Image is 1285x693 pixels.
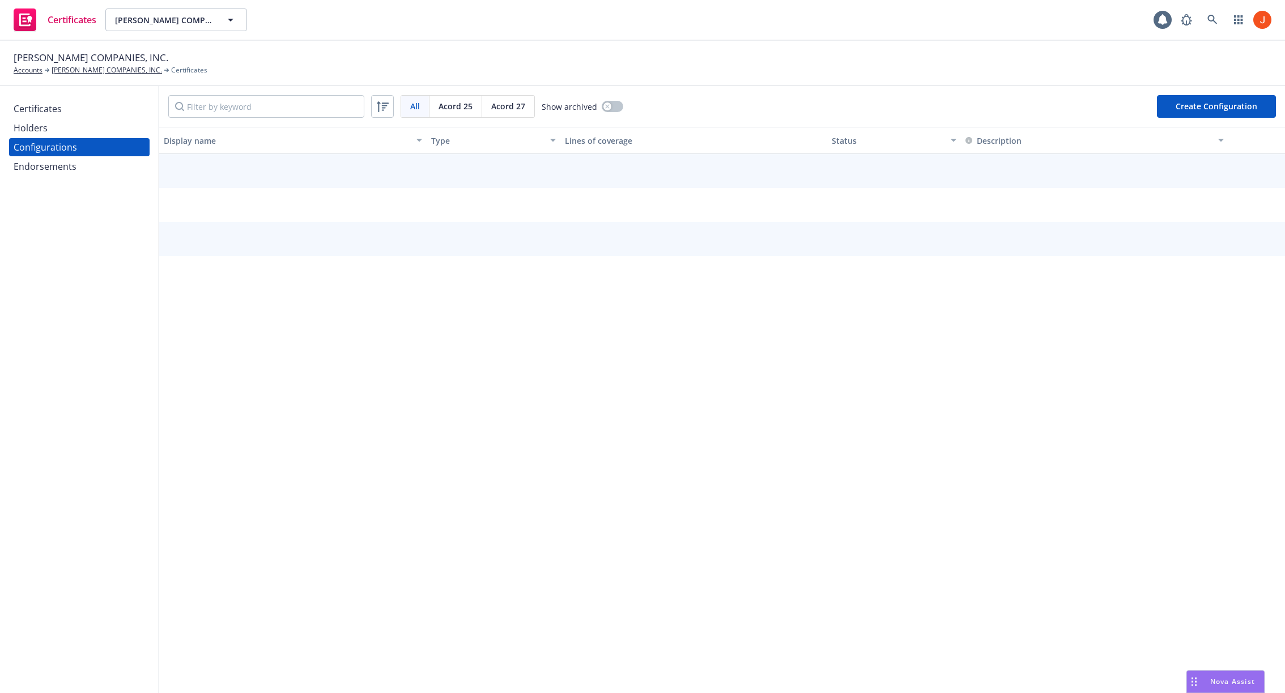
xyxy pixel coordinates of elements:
[52,65,162,75] a: [PERSON_NAME] COMPANIES, INC.
[427,127,560,154] button: Type
[1227,8,1250,31] a: Switch app
[14,138,77,156] div: Configurations
[9,100,150,118] a: Certificates
[14,50,168,65] span: [PERSON_NAME] COMPANIES, INC.
[439,100,473,112] span: Acord 25
[965,135,1022,147] button: Description
[159,127,427,154] button: Display name
[542,101,597,113] span: Show archived
[1253,11,1271,29] img: photo
[410,100,420,112] span: All
[560,127,828,154] button: Lines of coverage
[1187,671,1201,692] div: Drag to move
[14,157,76,176] div: Endorsements
[14,100,62,118] div: Certificates
[431,135,543,147] div: Type
[1201,8,1224,31] a: Search
[14,119,48,137] div: Holders
[9,119,150,137] a: Holders
[965,135,1211,147] div: Toggle SortBy
[565,135,823,147] div: Lines of coverage
[48,15,96,24] span: Certificates
[9,4,101,36] a: Certificates
[14,65,42,75] a: Accounts
[105,8,247,31] button: [PERSON_NAME] COMPANIES, INC.
[1186,670,1265,693] button: Nova Assist
[164,135,410,147] div: Display name
[9,157,150,176] a: Endorsements
[1175,8,1198,31] a: Report a Bug
[171,65,207,75] span: Certificates
[115,14,213,26] span: [PERSON_NAME] COMPANIES, INC.
[832,135,944,147] div: Status
[9,138,150,156] a: Configurations
[491,100,525,112] span: Acord 27
[1210,677,1255,686] span: Nova Assist
[168,95,364,118] input: Filter by keyword
[827,127,961,154] button: Status
[1157,95,1276,118] button: Create Configuration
